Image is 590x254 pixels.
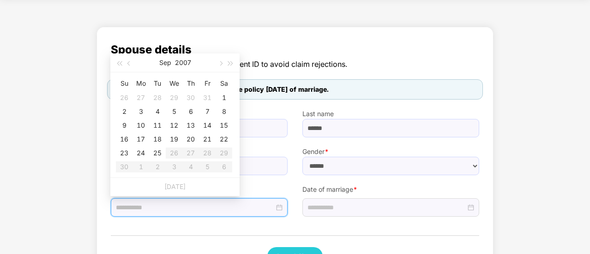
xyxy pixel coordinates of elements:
[182,91,199,105] td: 2007-08-30
[216,91,232,105] td: 2007-09-01
[185,134,196,145] div: 20
[199,105,216,118] td: 2007-09-07
[169,106,180,117] div: 5
[164,183,186,190] a: [DATE]
[149,91,166,105] td: 2007-08-28
[169,134,180,145] div: 19
[182,132,199,146] td: 2007-09-20
[218,134,229,145] div: 22
[111,59,479,70] span: The details should be as per government ID to avoid claim rejections.
[116,105,132,118] td: 2007-09-02
[199,91,216,105] td: 2007-08-31
[302,147,479,157] label: Gender
[116,132,132,146] td: 2007-09-16
[166,105,182,118] td: 2007-09-05
[202,106,213,117] div: 7
[135,134,146,145] div: 17
[149,132,166,146] td: 2007-09-18
[119,148,130,159] div: 23
[149,76,166,91] th: Tu
[119,92,130,103] div: 26
[116,118,132,132] td: 2007-09-09
[135,120,146,131] div: 10
[302,109,479,119] label: Last name
[202,92,213,103] div: 31
[152,106,163,117] div: 4
[202,134,213,145] div: 21
[202,120,213,131] div: 14
[132,146,149,160] td: 2007-09-24
[116,76,132,91] th: Su
[149,118,166,132] td: 2007-09-11
[132,118,149,132] td: 2007-09-10
[199,132,216,146] td: 2007-09-21
[182,118,199,132] td: 2007-09-13
[169,92,180,103] div: 29
[216,105,232,118] td: 2007-09-08
[166,132,182,146] td: 2007-09-19
[218,120,229,131] div: 15
[132,91,149,105] td: 2007-08-27
[159,53,171,72] button: Sep
[132,105,149,118] td: 2007-09-03
[185,120,196,131] div: 13
[218,106,229,117] div: 8
[182,105,199,118] td: 2007-09-06
[175,53,191,72] button: 2007
[149,105,166,118] td: 2007-09-04
[216,76,232,91] th: Sa
[111,41,479,59] span: Spouse details
[135,148,146,159] div: 24
[199,118,216,132] td: 2007-09-14
[216,118,232,132] td: 2007-09-15
[218,92,229,103] div: 1
[116,146,132,160] td: 2007-09-23
[149,146,166,160] td: 2007-09-25
[119,106,130,117] div: 2
[119,134,130,145] div: 16
[166,118,182,132] td: 2007-09-12
[169,120,180,131] div: 12
[132,76,149,91] th: Mo
[166,91,182,105] td: 2007-08-29
[152,92,163,103] div: 28
[132,132,149,146] td: 2007-09-17
[199,76,216,91] th: Fr
[135,106,146,117] div: 3
[135,92,146,103] div: 27
[182,76,199,91] th: Th
[152,120,163,131] div: 11
[216,132,232,146] td: 2007-09-22
[185,92,196,103] div: 30
[119,120,130,131] div: 9
[116,91,132,105] td: 2007-08-26
[302,184,479,195] label: Date of marriage
[185,106,196,117] div: 6
[152,148,163,159] div: 25
[166,76,182,91] th: We
[152,134,163,145] div: 18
